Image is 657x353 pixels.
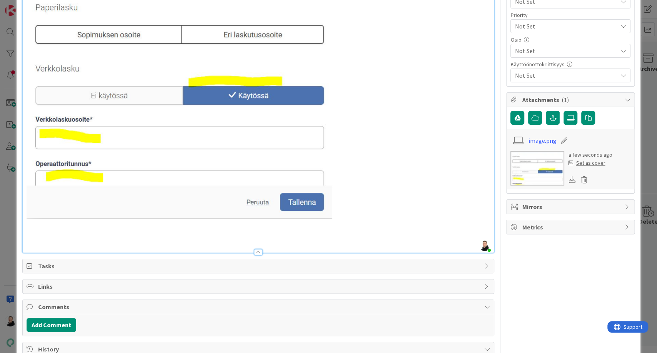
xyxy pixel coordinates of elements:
span: Metrics [522,223,620,232]
span: Tasks [38,261,480,271]
span: Links [38,282,480,291]
span: Comments [38,302,480,311]
span: Attachments [522,95,620,104]
div: Download [568,175,577,185]
button: Add Comment [27,318,76,332]
div: Priority [510,12,630,18]
img: KHqomuoKQRjoNQxyxxwtZmjOUFPU5med.jpg [479,240,490,251]
div: a few seconds ago [568,151,612,159]
span: Not Set [515,71,617,80]
a: image.png [528,136,557,145]
div: Osio [510,37,630,42]
div: Set as cover [568,159,605,167]
span: Support [16,1,35,10]
span: Not Set [515,46,617,55]
span: ( 1 ) [561,96,568,104]
div: Käyttöönottokriittisyys [510,62,630,67]
span: Mirrors [522,202,620,211]
span: Not Set [515,21,613,32]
